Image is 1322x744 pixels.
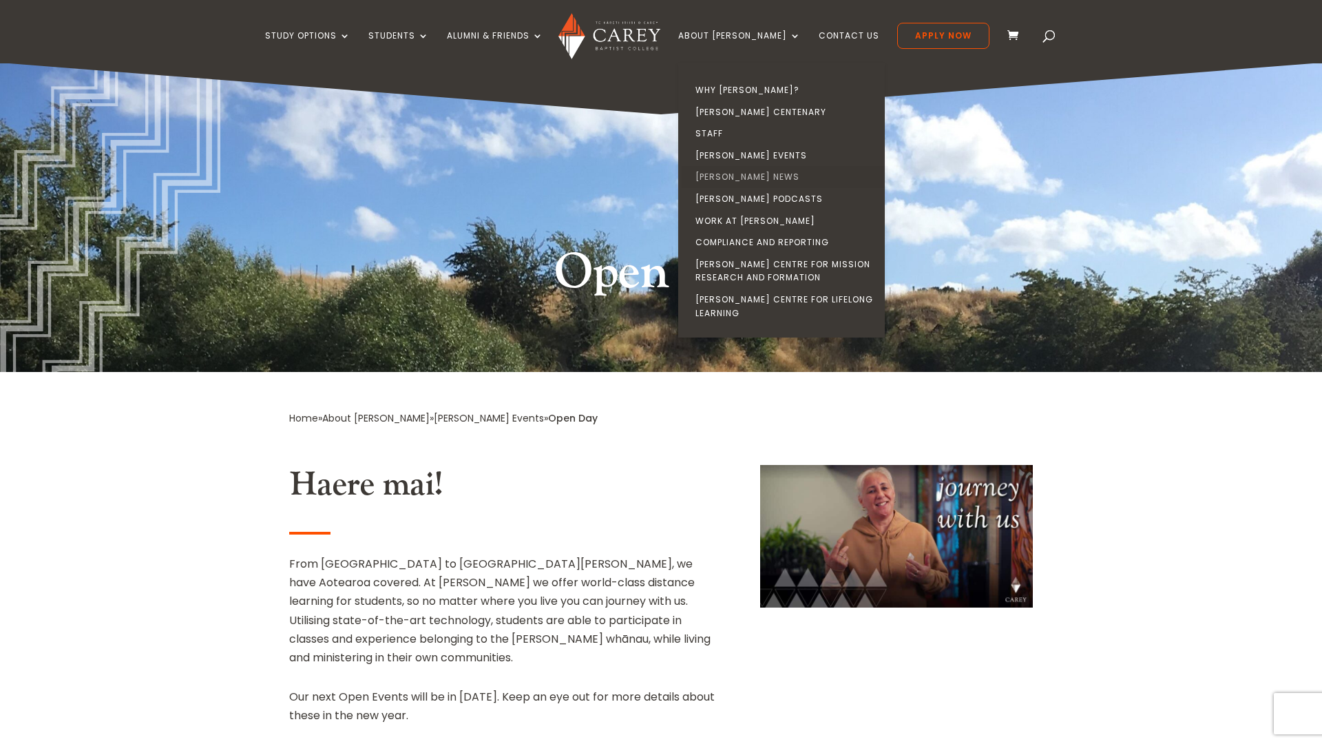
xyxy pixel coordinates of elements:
[682,231,888,254] a: Compliance and Reporting
[682,145,888,167] a: [PERSON_NAME] Events
[760,465,1033,608] img: journey With Us at Open Day and Online Open Evening
[289,688,719,725] p: Our next Open Events will be in [DATE]. Keep an eye out for more details about these in the new y...
[322,411,430,425] a: About [PERSON_NAME]
[682,289,888,324] a: [PERSON_NAME] Centre for Lifelong Learning
[897,23,989,49] a: Apply Now
[447,31,543,63] a: Alumni & Friends
[403,240,919,312] h1: Open Day
[548,411,598,425] span: Open Day
[289,465,719,512] h2: Haere mai!
[682,210,888,232] a: Work at [PERSON_NAME]
[289,411,318,425] a: Home
[678,31,801,63] a: About [PERSON_NAME]
[289,411,598,425] span: » » »
[819,31,879,63] a: Contact Us
[434,411,544,425] a: [PERSON_NAME] Events
[682,188,888,210] a: [PERSON_NAME] Podcasts
[289,555,719,667] p: From [GEOGRAPHIC_DATA] to [GEOGRAPHIC_DATA][PERSON_NAME], we have Aotearoa covered. At [PERSON_NA...
[682,254,888,289] a: [PERSON_NAME] Centre for Mission Research and Formation
[558,13,660,59] img: Carey Baptist College
[368,31,429,63] a: Students
[682,166,888,188] a: [PERSON_NAME] News
[265,31,350,63] a: Study Options
[682,101,888,123] a: [PERSON_NAME] Centenary
[682,123,888,145] a: Staff
[682,79,888,101] a: Why [PERSON_NAME]?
